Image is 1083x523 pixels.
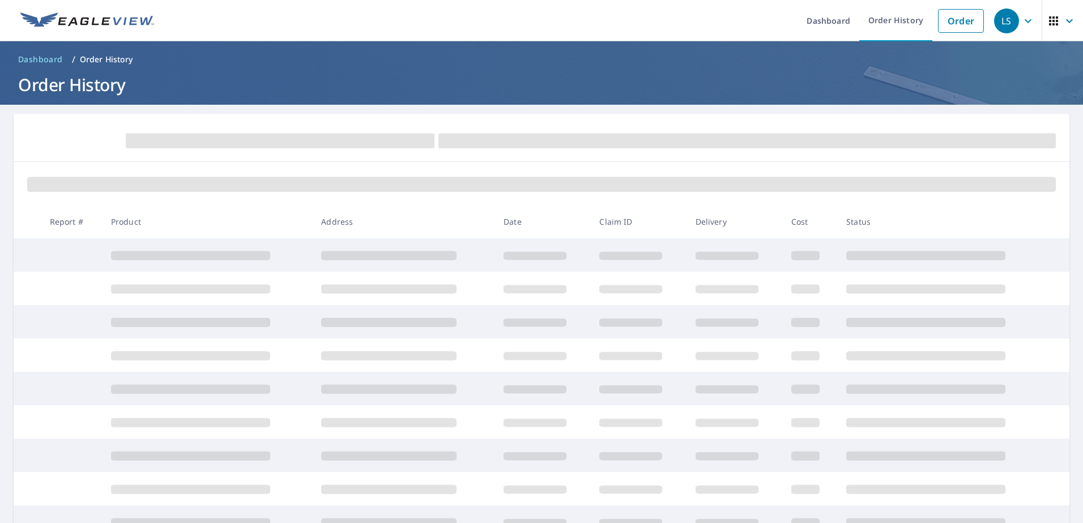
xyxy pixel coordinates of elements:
th: Address [312,205,494,238]
th: Delivery [687,205,782,238]
th: Product [102,205,313,238]
th: Cost [782,205,837,238]
a: Dashboard [14,50,67,68]
nav: breadcrumb [14,50,1069,68]
th: Report # [41,205,102,238]
span: Dashboard [18,54,63,65]
a: Order [938,9,984,33]
li: / [72,53,75,66]
th: Claim ID [590,205,686,238]
th: Date [494,205,590,238]
h1: Order History [14,73,1069,96]
p: Order History [80,54,133,65]
th: Status [837,205,1048,238]
img: EV Logo [20,12,154,29]
div: LS [994,8,1019,33]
